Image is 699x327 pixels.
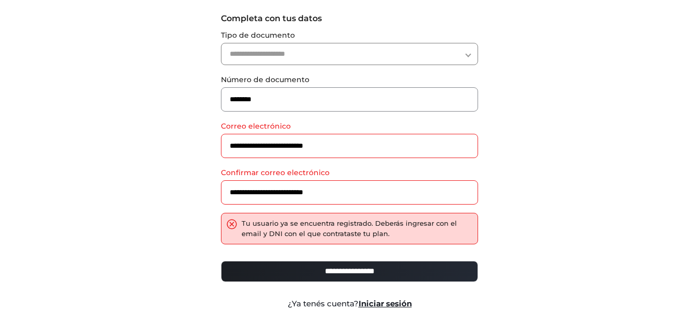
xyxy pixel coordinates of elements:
[221,12,478,25] label: Completa con tus datos
[221,167,478,178] label: Confirmar correo electrónico
[221,74,478,85] label: Número de documento
[242,219,472,239] div: Tu usuario ya se encuentra registrado. Deberás ingresar con el email y DNI con el que contrataste...
[221,30,478,41] label: Tipo de documento
[359,299,412,308] a: Iniciar sesión
[221,121,478,132] label: Correo electrónico
[213,298,486,310] div: ¿Ya tenés cuenta?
